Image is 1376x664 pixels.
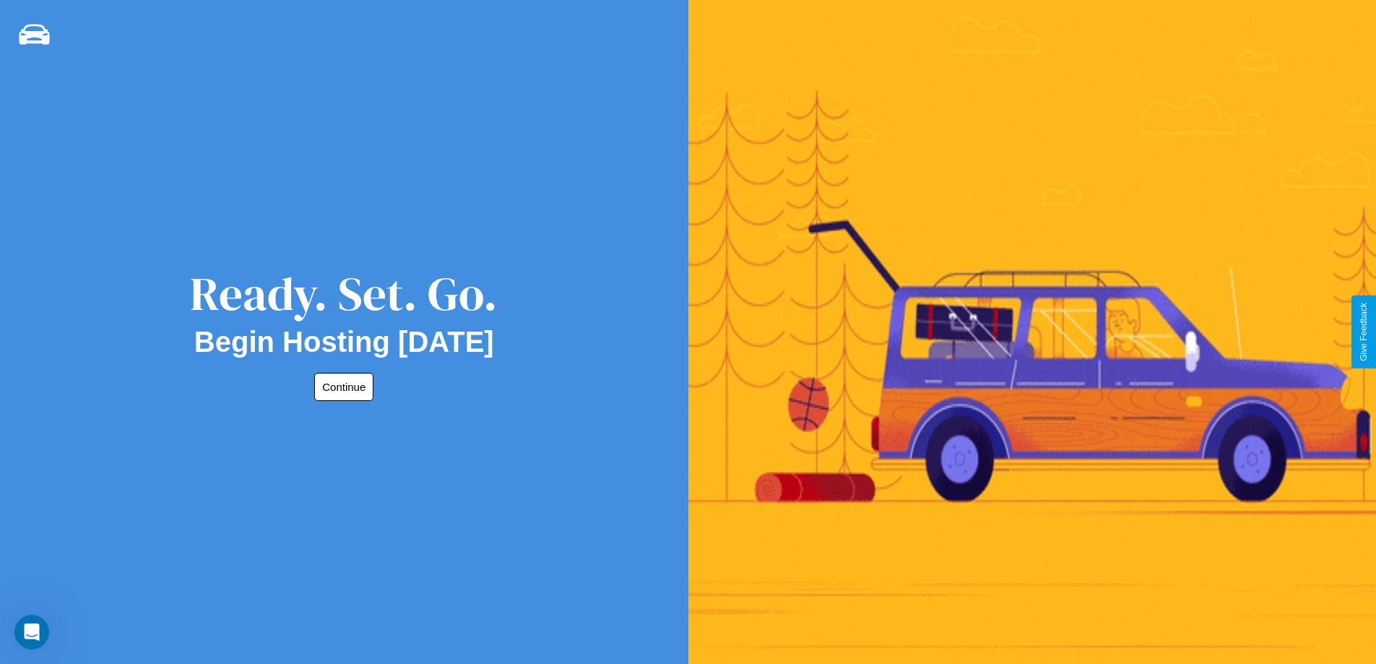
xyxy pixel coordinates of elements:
h2: Begin Hosting [DATE] [194,326,494,358]
div: Give Feedback [1359,303,1369,361]
button: Continue [314,373,373,401]
iframe: Intercom live chat [14,615,49,650]
div: Ready. Set. Go. [190,262,498,326]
